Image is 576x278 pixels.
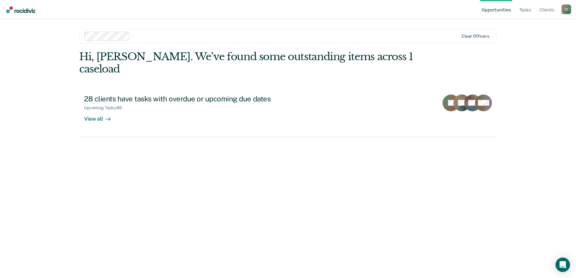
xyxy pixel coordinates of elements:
[84,105,127,110] div: Upcoming Tasks : 86
[556,258,570,272] div: Open Intercom Messenger
[562,5,571,14] div: T E
[84,94,296,103] div: 28 clients have tasks with overdue or upcoming due dates
[462,34,489,39] div: Clear officers
[562,5,571,14] button: Profile dropdown button
[79,51,413,75] div: Hi, [PERSON_NAME]. We’ve found some outstanding items across 1 caseload
[79,90,497,137] a: 28 clients have tasks with overdue or upcoming due datesUpcoming Tasks:86View all
[6,6,35,13] img: Recidiviz
[84,110,118,122] div: View all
